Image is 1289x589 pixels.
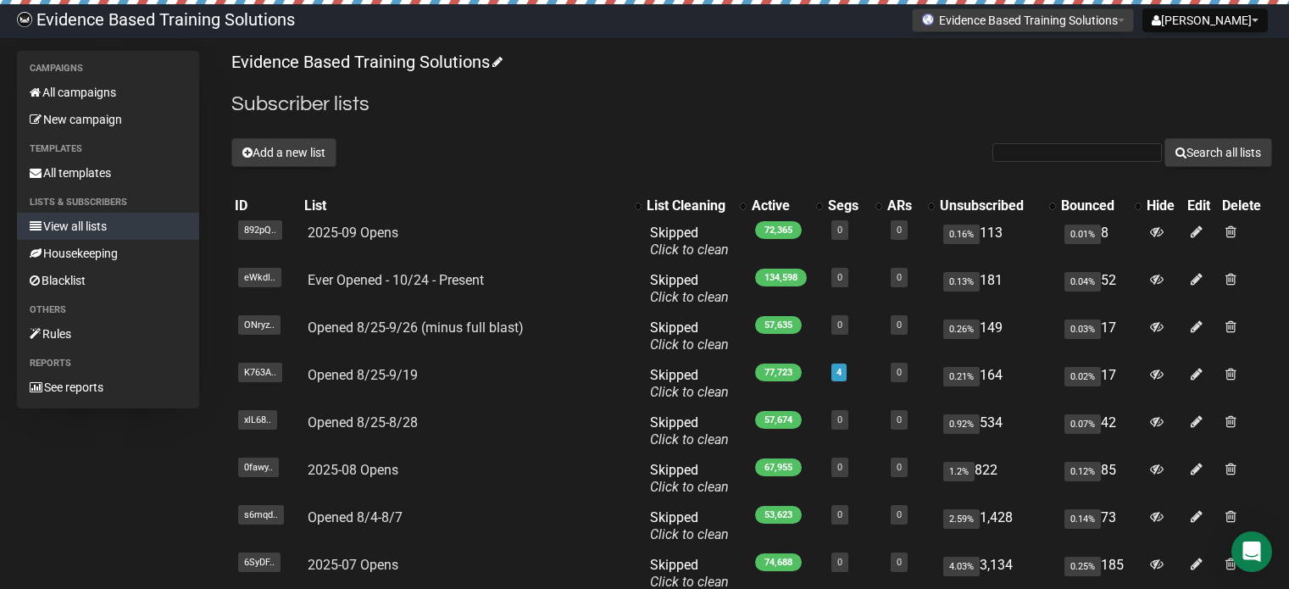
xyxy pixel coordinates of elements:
a: 0 [837,414,842,425]
a: 2025-07 Opens [308,557,398,573]
td: 181 [936,265,1058,313]
a: 0 [837,320,842,331]
span: K763A.. [238,363,282,382]
a: 0 [897,225,902,236]
a: 2025-09 Opens [308,225,398,241]
a: 0 [897,509,902,520]
div: Segs [828,197,867,214]
span: 57,635 [755,316,802,334]
span: 57,674 [755,411,802,429]
a: 0 [837,509,842,520]
td: 8 [1058,218,1143,265]
th: List: No sort applied, activate to apply an ascending sort [301,194,643,218]
a: 2025-08 Opens [308,462,398,478]
span: Skipped [650,225,729,258]
a: 0 [897,320,902,331]
span: 1.2% [943,462,975,481]
a: Opened 8/25-9/26 (minus full blast) [308,320,524,336]
span: 0.26% [943,320,980,339]
div: Active [752,197,808,214]
li: Reports [17,353,199,374]
span: 0.12% [1064,462,1101,481]
img: favicons [921,13,935,26]
span: 0.92% [943,414,980,434]
span: 72,365 [755,221,802,239]
a: 0 [897,414,902,425]
span: 4.03% [943,557,980,576]
a: Click to clean [650,479,729,495]
span: Skipped [650,462,729,495]
div: Unsubscribed [940,197,1041,214]
span: 892pQ.. [238,220,282,240]
span: 77,723 [755,364,802,381]
span: Skipped [650,320,729,353]
th: Delete: No sort applied, sorting is disabled [1219,194,1272,218]
a: Blacklist [17,267,199,294]
li: Lists & subscribers [17,192,199,213]
a: 0 [897,367,902,378]
div: Edit [1187,197,1215,214]
span: 74,688 [755,553,802,571]
span: 0.21% [943,367,980,386]
span: s6mqd.. [238,505,284,525]
span: eWkdI.. [238,268,281,287]
th: ID: No sort applied, sorting is disabled [231,194,301,218]
span: 0.04% [1064,272,1101,292]
th: Bounced: No sort applied, activate to apply an ascending sort [1058,194,1143,218]
a: 0 [837,557,842,568]
th: Segs: No sort applied, activate to apply an ascending sort [825,194,884,218]
a: Click to clean [650,242,729,258]
td: 17 [1058,313,1143,360]
span: 0.01% [1064,225,1101,244]
th: Active: No sort applied, activate to apply an ascending sort [748,194,825,218]
li: Templates [17,139,199,159]
a: All templates [17,159,199,186]
span: ONryz.. [238,315,281,335]
th: List Cleaning: No sort applied, activate to apply an ascending sort [643,194,748,218]
a: Opened 8/25-9/19 [308,367,418,383]
a: 0 [837,225,842,236]
a: Evidence Based Training Solutions [231,52,500,72]
button: [PERSON_NAME] [1142,8,1268,32]
span: 53,623 [755,506,802,524]
a: Ever Opened - 10/24 - Present [308,272,484,288]
a: View all lists [17,213,199,240]
span: 134,598 [755,269,807,286]
span: 0.16% [943,225,980,244]
a: Click to clean [650,431,729,447]
div: ID [235,197,297,214]
span: 0.13% [943,272,980,292]
a: 0 [837,272,842,283]
button: Search all lists [1164,138,1272,167]
a: Click to clean [650,289,729,305]
h2: Subscriber lists [231,89,1272,119]
div: List Cleaning [647,197,731,214]
td: 822 [936,455,1058,503]
span: 0.25% [1064,557,1101,576]
a: Click to clean [650,336,729,353]
span: Skipped [650,509,729,542]
span: xlL68.. [238,410,277,430]
td: 52 [1058,265,1143,313]
div: ARs [887,197,920,214]
span: 0.03% [1064,320,1101,339]
a: Click to clean [650,384,729,400]
div: Delete [1222,197,1269,214]
a: 4 [836,367,842,378]
div: Bounced [1061,197,1126,214]
a: Opened 8/4-8/7 [308,509,403,525]
div: Open Intercom Messenger [1231,531,1272,572]
span: 2.59% [943,509,980,529]
a: 0 [897,557,902,568]
a: Opened 8/25-8/28 [308,414,418,431]
a: See reports [17,374,199,401]
span: 0.07% [1064,414,1101,434]
th: Edit: No sort applied, sorting is disabled [1184,194,1219,218]
span: Skipped [650,414,729,447]
td: 149 [936,313,1058,360]
span: 0fawy.. [238,458,279,477]
a: Rules [17,320,199,347]
td: 42 [1058,408,1143,455]
span: 6SyDF.. [238,553,281,572]
a: Click to clean [650,526,729,542]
